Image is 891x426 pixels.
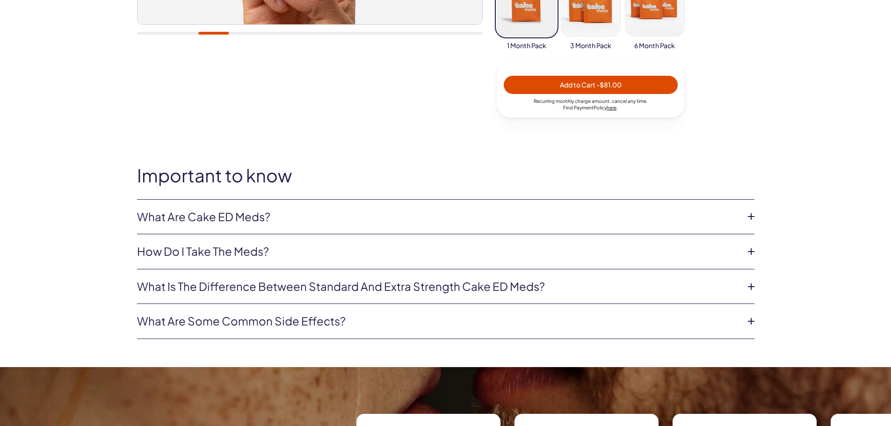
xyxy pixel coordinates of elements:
span: 6 Month Pack [634,41,675,51]
a: What is the difference between Standard and Extra Strength Cake ED meds? [137,279,739,295]
div: Recurring monthly charge amount , cancel any time. Policy . [504,98,678,111]
a: What are some common side effects? [137,313,739,329]
a: What are Cake ED Meds? [137,209,739,225]
h2: Important to know [137,166,754,185]
span: Find Payment [563,105,594,110]
a: here [607,105,616,110]
a: How do I take the meds? [137,244,739,260]
span: 1 Month Pack [507,41,546,51]
button: Add to Cart -$81.00 [504,76,678,94]
span: 3 Month Pack [570,41,611,51]
span: - $81.00 [596,80,622,89]
span: Add to Cart [560,80,622,89]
